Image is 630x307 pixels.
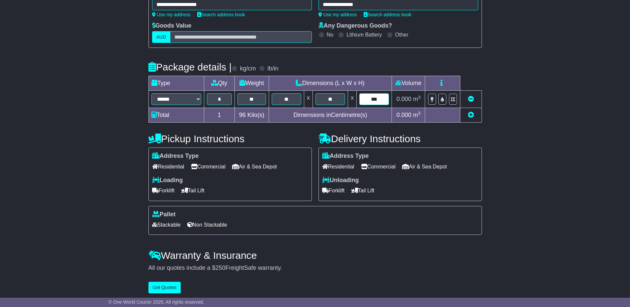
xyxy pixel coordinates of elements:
[148,264,482,272] div: All our quotes include a $ FreightSafe warranty.
[152,161,184,172] span: Residential
[304,91,313,108] td: x
[361,161,396,172] span: Commercial
[395,32,408,38] label: Other
[152,22,192,30] label: Goods Value
[418,95,421,100] sup: 3
[108,299,204,305] span: © One World Courier 2025. All rights reserved.
[413,112,421,118] span: m
[197,12,245,17] a: Search address book
[148,108,204,123] td: Total
[148,250,482,261] h4: Warranty & Insurance
[322,177,359,184] label: Unloading
[322,185,345,196] span: Forklift
[402,161,447,172] span: Air & Sea Depot
[392,76,425,91] td: Volume
[235,108,269,123] td: Kilo(s)
[269,108,392,123] td: Dimensions in Centimetre(s)
[148,76,204,91] td: Type
[148,61,232,72] h4: Package details |
[152,177,183,184] label: Loading
[322,161,354,172] span: Residential
[468,112,474,118] a: Add new item
[152,31,171,43] label: AUD
[468,96,474,102] a: Remove this item
[322,153,369,160] label: Address Type
[364,12,411,17] a: Search address book
[216,264,225,271] span: 250
[235,76,269,91] td: Weight
[397,96,411,102] span: 0.000
[204,108,235,123] td: 1
[152,12,191,17] a: Use my address
[204,76,235,91] td: Qty
[346,32,382,38] label: Lithium Battery
[239,112,246,118] span: 96
[152,211,176,218] label: Pallet
[152,185,175,196] span: Forklift
[327,32,333,38] label: No
[318,133,482,144] h4: Delivery Instructions
[240,65,256,72] label: kg/cm
[318,12,357,17] a: Use my address
[152,153,199,160] label: Address Type
[397,112,411,118] span: 0.000
[152,220,181,230] span: Stackable
[148,133,312,144] h4: Pickup Instructions
[413,96,421,102] span: m
[351,185,375,196] span: Tail Lift
[191,161,225,172] span: Commercial
[181,185,205,196] span: Tail Lift
[267,65,278,72] label: lb/in
[269,76,392,91] td: Dimensions (L x W x H)
[187,220,227,230] span: Non Stackable
[232,161,277,172] span: Air & Sea Depot
[348,91,357,108] td: x
[148,282,181,293] button: Get Quotes
[418,111,421,116] sup: 3
[318,22,392,30] label: Any Dangerous Goods?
